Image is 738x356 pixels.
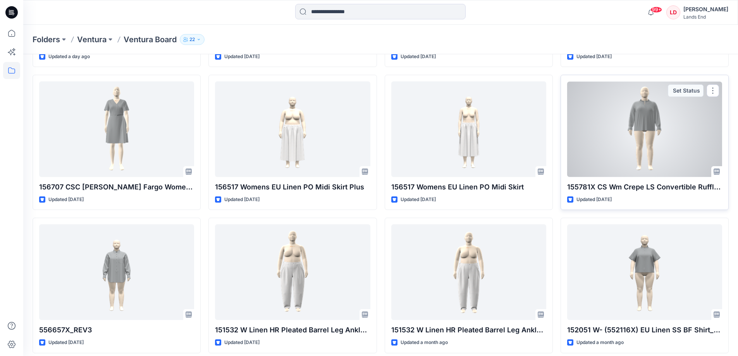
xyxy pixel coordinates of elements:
[224,196,260,204] p: Updated [DATE]
[567,325,722,335] p: 152051 W- (552116X) EU Linen SS BF Shirt_REV2
[215,325,370,335] p: 151532 W Linen HR Pleated Barrel Leg Ankle Pant_REV2
[77,34,107,45] a: Ventura
[180,34,205,45] button: 22
[391,325,546,335] p: 151532 W Linen HR Pleated Barrel Leg Ankle Pant_REV1
[567,182,722,193] p: 155781X CS Wm Crepe LS Convertible Ruffle Collar Blouse_REV1
[391,81,546,177] a: 156517 Womens EU Linen PO Midi Skirt
[567,224,722,320] a: 152051 W- (552116X) EU Linen SS BF Shirt_REV2
[39,81,194,177] a: 156707 CSC Wells Fargo Women's Tailored Wrap Dress-Fit
[391,182,546,193] p: 156517 Womens EU Linen PO Midi Skirt
[224,339,260,347] p: Updated [DATE]
[33,34,60,45] a: Folders
[39,325,194,335] p: 556657X_REV3
[39,182,194,193] p: 156707 CSC [PERSON_NAME] Fargo Women's Tailored Wrap Dress-Fit
[683,14,728,20] div: Lands End
[401,53,436,61] p: Updated [DATE]
[215,81,370,177] a: 156517 Womens EU Linen PO Midi Skirt Plus
[224,53,260,61] p: Updated [DATE]
[391,224,546,320] a: 151532 W Linen HR Pleated Barrel Leg Ankle Pant_REV1
[576,196,612,204] p: Updated [DATE]
[576,339,624,347] p: Updated a month ago
[650,7,662,13] span: 99+
[39,224,194,320] a: 556657X_REV3
[48,339,84,347] p: Updated [DATE]
[666,5,680,19] div: LD
[567,81,722,177] a: 155781X CS Wm Crepe LS Convertible Ruffle Collar Blouse_REV1
[683,5,728,14] div: [PERSON_NAME]
[401,339,448,347] p: Updated a month ago
[48,196,84,204] p: Updated [DATE]
[215,224,370,320] a: 151532 W Linen HR Pleated Barrel Leg Ankle Pant_REV2
[215,182,370,193] p: 156517 Womens EU Linen PO Midi Skirt Plus
[189,35,195,44] p: 22
[124,34,177,45] p: Ventura Board
[401,196,436,204] p: Updated [DATE]
[48,53,90,61] p: Updated a day ago
[576,53,612,61] p: Updated [DATE]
